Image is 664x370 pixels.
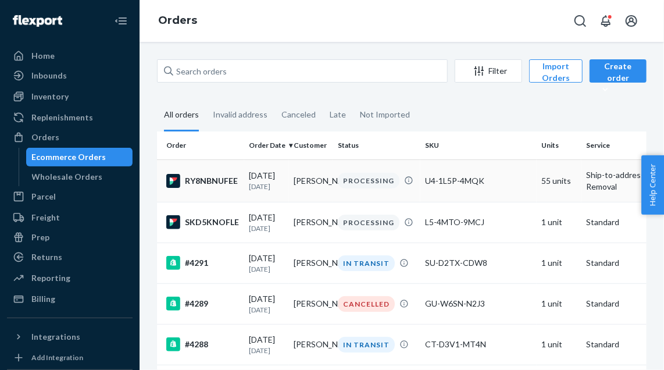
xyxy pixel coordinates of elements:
div: Inventory [31,91,69,102]
a: Inbounds [7,66,133,85]
div: Replenishments [31,112,93,123]
td: [PERSON_NAME] [289,243,334,283]
div: Home [31,50,55,62]
div: Returns [31,251,62,263]
p: Standard [586,216,664,228]
div: IN TRANSIT [338,255,395,271]
div: CT-D3V1-MT4N [425,339,532,350]
p: Standard [586,339,664,350]
td: [PERSON_NAME] [289,159,334,202]
div: [DATE] [249,212,284,233]
td: 1 unit [537,243,581,283]
button: Filter [455,59,522,83]
th: Units [537,131,581,159]
div: #4289 [166,297,240,311]
p: [DATE] [249,182,284,191]
div: PROCESSING [338,215,399,230]
div: Filter [455,65,522,77]
a: Replenishments [7,108,133,127]
td: [PERSON_NAME] [289,324,334,365]
td: [PERSON_NAME] [289,202,334,243]
a: Orders [158,14,197,27]
a: Wholesale Orders [26,168,133,186]
div: [DATE] [249,170,284,191]
div: #4291 [166,256,240,270]
p: [DATE] [249,305,284,315]
a: Prep [7,228,133,247]
td: 55 units [537,159,581,202]
a: Ecommerce Orders [26,148,133,166]
div: Wholesale Orders [32,171,103,183]
a: Freight [7,208,133,227]
a: Returns [7,248,133,266]
button: Import Orders [529,59,583,83]
div: Orders [31,131,59,143]
div: RY8NBNUFEE [166,174,240,188]
div: All orders [164,99,199,131]
input: Search orders [157,59,448,83]
div: Not Imported [360,99,410,130]
button: Open account menu [620,9,643,33]
img: Flexport logo [13,15,62,27]
button: Open Search Box [569,9,592,33]
button: Create order [590,59,647,83]
button: Help Center [641,155,664,215]
div: Canceled [281,99,316,130]
div: PROCESSING [338,173,399,188]
div: Reporting [31,272,70,284]
div: IN TRANSIT [338,337,395,353]
td: 1 unit [537,324,581,365]
a: Add Integration [7,351,133,365]
div: Customer [294,140,329,150]
div: Parcel [31,191,56,202]
div: CANCELLED [338,296,395,312]
a: Parcel [7,187,133,206]
p: [DATE] [249,346,284,355]
p: Standard [586,298,664,309]
div: #4288 [166,337,240,351]
td: [PERSON_NAME] [289,283,334,324]
div: Prep [31,232,49,243]
th: SKU [420,131,537,159]
div: Integrations [31,331,80,343]
th: Order Date [244,131,289,159]
a: Home [7,47,133,65]
div: U4-1L5P-4MQK [425,175,532,187]
p: [DATE] [249,223,284,233]
div: L5-4MTO-9MCJ [425,216,532,228]
div: SU-D2TX-CDW8 [425,257,532,269]
th: Status [333,131,420,159]
a: Inventory [7,87,133,106]
div: SKD5KNOFLE [166,215,240,229]
div: GU-W6SN-N2J3 [425,298,532,309]
button: Open notifications [594,9,617,33]
p: [DATE] [249,264,284,274]
div: Inbounds [31,70,67,81]
div: Add Integration [31,353,83,362]
div: Create order [598,61,638,95]
p: Standard [586,257,664,269]
div: Freight [31,212,60,223]
div: Late [330,99,346,130]
a: Billing [7,290,133,308]
ol: breadcrumbs [149,4,206,38]
a: Reporting [7,269,133,287]
button: Integrations [7,328,133,346]
a: Orders [7,128,133,147]
td: 1 unit [537,202,581,243]
div: Ecommerce Orders [32,151,106,163]
div: Invalid address [213,99,267,130]
div: [DATE] [249,252,284,274]
div: [DATE] [249,293,284,315]
td: 1 unit [537,283,581,324]
th: Order [157,131,244,159]
div: [DATE] [249,334,284,355]
div: Billing [31,293,55,305]
button: Close Navigation [109,9,133,33]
